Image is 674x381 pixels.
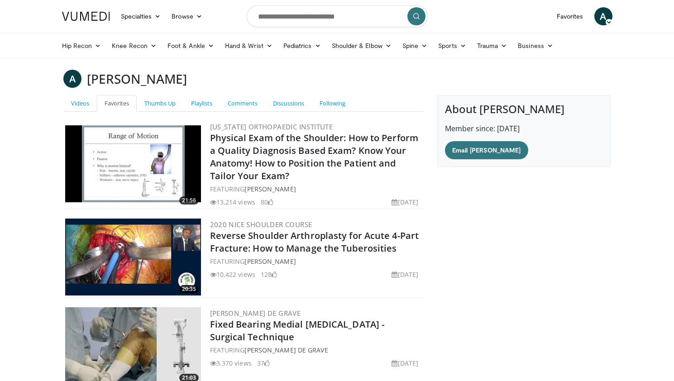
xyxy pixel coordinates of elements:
[183,95,220,112] a: Playlists
[162,37,220,55] a: Foot & Ankle
[445,123,603,134] p: Member since: [DATE]
[62,12,110,21] img: VuMedi Logo
[210,257,422,266] div: FEATURING
[261,197,273,207] li: 80
[445,141,528,159] a: Email [PERSON_NAME]
[137,95,183,112] a: Thumbs Up
[261,270,277,279] li: 128
[247,5,428,27] input: Search topics, interventions
[179,285,199,293] span: 20:35
[433,37,472,55] a: Sports
[210,229,419,254] a: Reverse Shoulder Arthroplasty for Acute 4-Part Fracture: How to Manage the Tuberosities
[244,346,328,354] a: [PERSON_NAME] de Grave
[57,37,107,55] a: Hip Recon
[257,358,270,368] li: 37
[87,70,187,88] h3: [PERSON_NAME]
[220,95,265,112] a: Comments
[65,219,201,295] a: 20:35
[551,7,589,25] a: Favorites
[326,37,397,55] a: Shoulder & Elbow
[210,122,333,131] a: [US_STATE] Orthopaedic Institute
[397,37,433,55] a: Spine
[179,196,199,205] span: 21:56
[210,318,385,343] a: Fixed Bearing Medial [MEDICAL_DATA] - Surgical Technique
[210,220,312,229] a: 2020 Nice Shoulder Course
[210,358,252,368] li: 3,370 views
[106,37,162,55] a: Knee Recon
[166,7,208,25] a: Browse
[472,37,513,55] a: Trauma
[445,103,603,116] h4: About [PERSON_NAME]
[392,270,418,279] li: [DATE]
[244,257,296,266] a: [PERSON_NAME]
[594,7,612,25] a: A
[210,309,301,318] a: [PERSON_NAME] de Grave
[265,95,312,112] a: Discussions
[210,345,422,355] div: FEATURING
[65,125,201,202] img: ec663772-d786-4d44-ad01-f90553f64265.300x170_q85_crop-smart_upscale.jpg
[392,358,418,368] li: [DATE]
[512,37,559,55] a: Business
[244,185,296,193] a: [PERSON_NAME]
[210,197,255,207] li: 13,214 views
[97,95,137,112] a: Favorites
[63,70,81,88] a: A
[65,125,201,202] a: 21:56
[392,197,418,207] li: [DATE]
[115,7,167,25] a: Specialties
[63,95,97,112] a: Videos
[210,132,419,182] a: Physical Exam of the Shoulder: How to Perform a Quality Diagnosis Based Exam? Know Your Anatomy! ...
[210,184,422,194] div: FEATURING
[312,95,353,112] a: Following
[220,37,278,55] a: Hand & Wrist
[65,219,201,295] img: f986402b-3e48-401f-842a-2c1fdc6edc35.300x170_q85_crop-smart_upscale.jpg
[210,270,255,279] li: 10,422 views
[278,37,326,55] a: Pediatrics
